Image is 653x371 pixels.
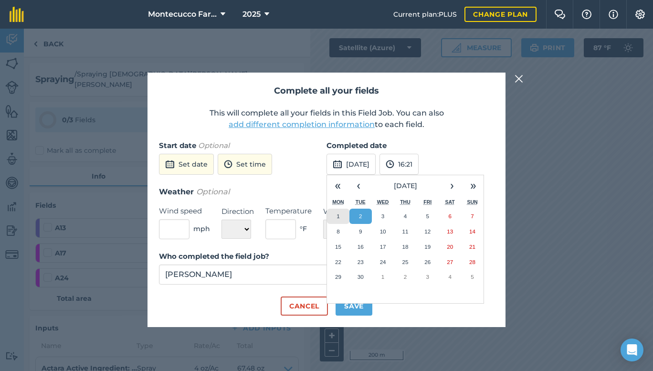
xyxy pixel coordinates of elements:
[402,228,408,234] abbr: September 11, 2025
[609,9,618,20] img: svg+xml;base64,PHN2ZyB4bWxucz0iaHR0cDovL3d3dy53My5vcmcvMjAwMC9zdmciIHdpZHRoPSIxNyIgaGVpZ2h0PSIxNy...
[369,175,442,196] button: [DATE]
[402,244,408,250] abbr: September 18, 2025
[159,205,210,217] label: Wind speed
[554,10,566,19] img: Two speech bubbles overlapping with the left bubble in the forefront
[332,199,344,205] abbr: Monday
[424,244,431,250] abbr: September 19, 2025
[323,206,370,217] label: Weather
[439,239,461,254] button: September 20, 2025
[461,269,484,285] button: October 5, 2025
[439,209,461,224] button: September 6, 2025
[327,175,348,196] button: «
[198,141,230,150] em: Optional
[426,274,429,280] abbr: October 3, 2025
[439,269,461,285] button: October 4, 2025
[349,209,372,224] button: September 2, 2025
[349,269,372,285] button: September 30, 2025
[377,199,389,205] abbr: Wednesday
[159,154,214,175] button: Set date
[224,159,232,170] img: svg+xml;base64,PD94bWwgdmVyc2lvbj0iMS4wIiBlbmNvZGluZz0idXRmLTgiPz4KPCEtLSBHZW5lcmF0b3I6IEFkb2JlIE...
[461,239,484,254] button: September 21, 2025
[359,213,362,219] abbr: September 2, 2025
[159,252,269,261] strong: Who completed the field job?
[469,244,475,250] abbr: September 21, 2025
[333,159,342,170] img: svg+xml;base64,PD94bWwgdmVyc2lvbj0iMS4wIiBlbmNvZGluZz0idXRmLTgiPz4KPCEtLSBHZW5lcmF0b3I6IEFkb2JlIE...
[337,228,339,234] abbr: September 8, 2025
[218,154,272,175] button: Set time
[469,228,475,234] abbr: September 14, 2025
[229,119,375,130] button: add different completion information
[471,213,474,219] abbr: September 7, 2025
[424,259,431,265] abbr: September 26, 2025
[326,141,387,150] strong: Completed date
[469,259,475,265] abbr: September 28, 2025
[400,199,411,205] abbr: Thursday
[467,199,477,205] abbr: Sunday
[394,239,417,254] button: September 18, 2025
[461,254,484,270] button: September 28, 2025
[242,9,261,20] span: 2025
[356,199,366,205] abbr: Tuesday
[358,244,364,250] abbr: September 16, 2025
[394,254,417,270] button: September 25, 2025
[464,7,537,22] a: Change plan
[386,159,394,170] img: svg+xml;base64,PD94bWwgdmVyc2lvbj0iMS4wIiBlbmNvZGluZz0idXRmLTgiPz4KPCEtLSBHZW5lcmF0b3I6IEFkb2JlIE...
[416,224,439,239] button: September 12, 2025
[461,209,484,224] button: September 7, 2025
[337,213,339,219] abbr: September 1, 2025
[335,274,341,280] abbr: September 29, 2025
[448,274,451,280] abbr: October 4, 2025
[380,228,386,234] abbr: September 10, 2025
[372,209,394,224] button: September 3, 2025
[463,175,484,196] button: »
[424,228,431,234] abbr: September 12, 2025
[10,7,24,22] img: fieldmargin Logo
[327,209,349,224] button: September 1, 2025
[372,239,394,254] button: September 17, 2025
[426,213,429,219] abbr: September 5, 2025
[281,297,328,316] button: Cancel
[372,224,394,239] button: September 10, 2025
[165,159,175,170] img: svg+xml;base64,PD94bWwgdmVyc2lvbj0iMS4wIiBlbmNvZGluZz0idXRmLTgiPz4KPCEtLSBHZW5lcmF0b3I6IEFkb2JlIE...
[335,244,341,250] abbr: September 15, 2025
[416,254,439,270] button: September 26, 2025
[221,206,254,217] label: Direction
[159,186,494,198] h3: Weather
[159,84,494,98] h2: Complete all your fields
[439,224,461,239] button: September 13, 2025
[193,223,210,234] span: mph
[471,274,474,280] abbr: October 5, 2025
[379,154,419,175] button: 16:21
[265,205,312,217] label: Temperature
[327,224,349,239] button: September 8, 2025
[381,274,384,280] abbr: October 1, 2025
[358,274,364,280] abbr: September 30, 2025
[159,141,196,150] strong: Start date
[447,259,453,265] abbr: September 27, 2025
[349,239,372,254] button: September 16, 2025
[461,224,484,239] button: September 14, 2025
[372,269,394,285] button: October 1, 2025
[300,223,307,234] span: ° F
[327,269,349,285] button: September 29, 2025
[372,254,394,270] button: September 24, 2025
[348,175,369,196] button: ‹
[349,254,372,270] button: September 23, 2025
[358,259,364,265] abbr: September 23, 2025
[621,339,643,361] div: Open Intercom Messenger
[404,274,407,280] abbr: October 2, 2025
[447,244,453,250] abbr: September 20, 2025
[445,199,455,205] abbr: Saturday
[327,239,349,254] button: September 15, 2025
[336,297,372,316] button: Save
[349,224,372,239] button: September 9, 2025
[402,259,408,265] abbr: September 25, 2025
[381,213,384,219] abbr: September 3, 2025
[515,73,523,85] img: svg+xml;base64,PHN2ZyB4bWxucz0iaHR0cDovL3d3dy53My5vcmcvMjAwMC9zdmciIHdpZHRoPSIyMiIgaGVpZ2h0PSIzMC...
[394,209,417,224] button: September 4, 2025
[447,228,453,234] abbr: September 13, 2025
[394,224,417,239] button: September 11, 2025
[335,259,341,265] abbr: September 22, 2025
[423,199,432,205] abbr: Friday
[634,10,646,19] img: A cog icon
